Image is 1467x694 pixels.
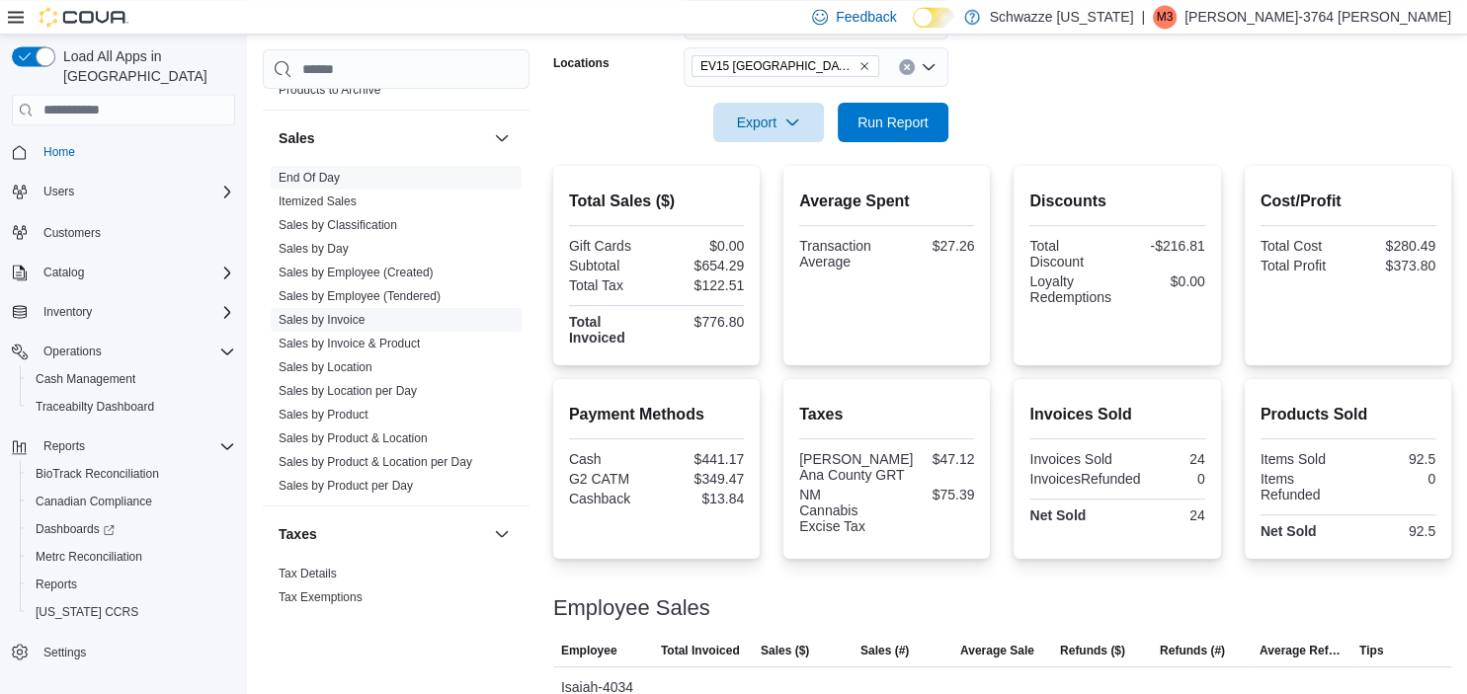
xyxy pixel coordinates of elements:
[660,238,744,254] div: $0.00
[263,562,530,617] div: Taxes
[1153,5,1177,29] div: Monique-3764 Valdez
[899,59,915,75] button: Clear input
[28,395,235,419] span: Traceabilty Dashboard
[913,7,954,28] input: Dark Mode
[279,590,363,604] a: Tax Exemptions
[36,466,159,482] span: BioTrack Reconciliation
[4,178,243,205] button: Users
[279,265,434,280] span: Sales by Employee (Created)
[28,395,162,419] a: Traceabilty Dashboard
[28,367,235,391] span: Cash Management
[960,643,1034,658] span: Average Sale
[20,488,243,515] button: Canadian Compliance
[660,277,744,293] div: $122.51
[28,490,160,513] a: Canadian Compliance
[36,261,235,284] span: Catalog
[36,300,235,324] span: Inventory
[43,184,74,199] span: Users
[561,643,617,658] span: Employee
[279,83,380,97] a: Products to Archive
[1060,643,1125,658] span: Refunds ($)
[36,180,82,203] button: Users
[279,336,420,351] span: Sales by Invoice & Product
[1029,190,1204,213] h2: Discounts
[1121,451,1205,467] div: 24
[36,340,110,363] button: Operations
[4,137,243,166] button: Home
[279,359,372,375] span: Sales by Location
[490,126,514,150] button: Sales
[279,312,365,328] span: Sales by Invoice
[279,266,434,279] a: Sales by Employee (Created)
[28,490,235,513] span: Canadian Compliance
[36,494,152,509] span: Canadian Compliance
[660,314,744,330] div: $776.80
[858,60,870,72] button: Remove EV15 Las Cruces North from selection in this group
[1029,238,1113,270] div: Total Discount
[36,640,235,664] span: Settings
[28,517,122,541] a: Dashboards
[279,241,349,257] span: Sales by Day
[1261,403,1435,426] h2: Products Sold
[43,144,75,160] span: Home
[28,573,235,596] span: Reports
[279,384,417,398] a: Sales by Location per Day
[279,567,337,580] a: Tax Details
[799,487,883,534] div: NM Cannabis Excise Tax
[28,517,235,541] span: Dashboards
[799,403,974,426] h2: Taxes
[1029,507,1086,523] strong: Net Sold
[36,577,77,592] span: Reports
[838,103,948,142] button: Run Report
[4,298,243,326] button: Inventory
[28,600,146,624] a: [US_STATE] CCRS
[4,638,243,666] button: Settings
[279,313,365,327] a: Sales by Invoice
[569,451,653,467] div: Cash
[1121,273,1205,289] div: $0.00
[569,403,744,426] h2: Payment Methods
[860,643,909,658] span: Sales (#)
[55,46,235,86] span: Load All Apps in [GEOGRAPHIC_DATA]
[1260,643,1344,658] span: Average Refund
[28,573,85,596] a: Reports
[660,258,744,273] div: $654.29
[279,288,441,304] span: Sales by Employee (Tendered)
[279,170,340,186] span: End Of Day
[40,7,128,27] img: Cova
[4,338,243,365] button: Operations
[799,451,913,483] div: [PERSON_NAME] Ana County GRT
[700,56,855,76] span: EV15 [GEOGRAPHIC_DATA]
[1261,258,1345,273] div: Total Profit
[713,103,824,142] button: Export
[1351,451,1435,467] div: 92.5
[1121,238,1205,254] div: -$216.81
[36,139,235,164] span: Home
[20,571,243,598] button: Reports
[279,478,413,494] span: Sales by Product per Day
[28,600,235,624] span: Washington CCRS
[28,545,235,569] span: Metrc Reconciliation
[28,462,235,486] span: BioTrack Reconciliation
[36,221,109,245] a: Customers
[660,451,744,467] div: $441.17
[279,128,315,148] h3: Sales
[36,521,115,537] span: Dashboards
[1261,451,1345,467] div: Items Sold
[36,340,235,363] span: Operations
[553,596,710,620] h3: Employee Sales
[921,451,974,467] div: $47.12
[1121,507,1205,523] div: 24
[692,55,879,77] span: EV15 Las Cruces North
[1029,451,1113,467] div: Invoices Sold
[279,407,368,423] span: Sales by Product
[661,643,740,658] span: Total Invoiced
[660,491,744,506] div: $13.84
[43,265,84,280] span: Catalog
[36,641,94,664] a: Settings
[1029,273,1113,305] div: Loyalty Redemptions
[4,259,243,286] button: Catalog
[857,113,929,132] span: Run Report
[1351,471,1435,487] div: 0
